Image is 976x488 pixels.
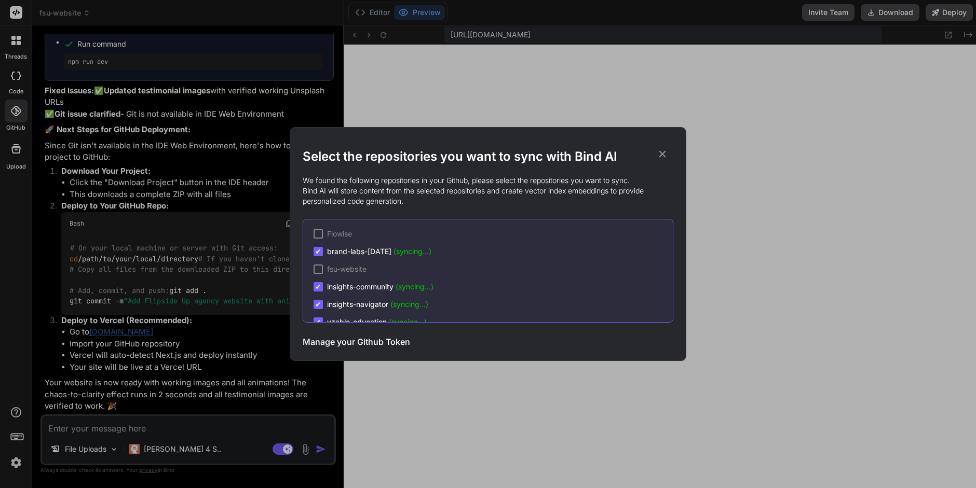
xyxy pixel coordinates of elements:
[315,317,321,327] span: ✔
[315,246,321,257] span: ✔
[327,317,427,327] span: vzable-education
[389,317,427,326] span: (syncing...)
[394,247,431,256] span: (syncing...)
[390,300,428,309] span: (syncing...)
[315,282,321,292] span: ✔
[327,299,428,310] span: insights-navigator
[396,282,433,291] span: (syncing...)
[327,246,431,257] span: brand-labs-[DATE]
[303,148,673,165] h2: Select the repositories you want to sync with Bind AI
[315,299,321,310] span: ✔
[327,229,352,239] span: Flowise
[303,336,410,348] h3: Manage your Github Token
[327,282,433,292] span: insights-community
[327,264,367,274] span: fsu-website
[303,175,673,206] p: We found the following repositories in your Github, please select the repositories you want to sy...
